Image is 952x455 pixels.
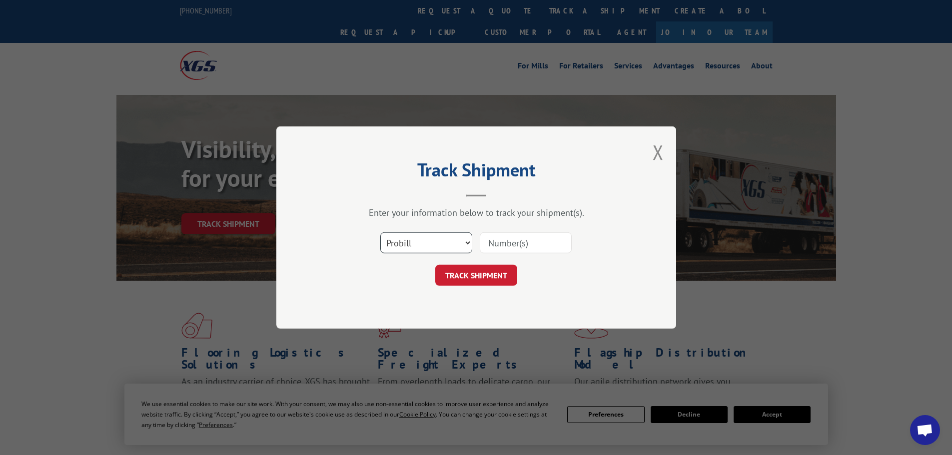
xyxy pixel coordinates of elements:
[326,163,626,182] h2: Track Shipment
[480,232,572,253] input: Number(s)
[435,265,517,286] button: TRACK SHIPMENT
[910,415,940,445] div: Open chat
[326,207,626,218] div: Enter your information below to track your shipment(s).
[653,139,664,165] button: Close modal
